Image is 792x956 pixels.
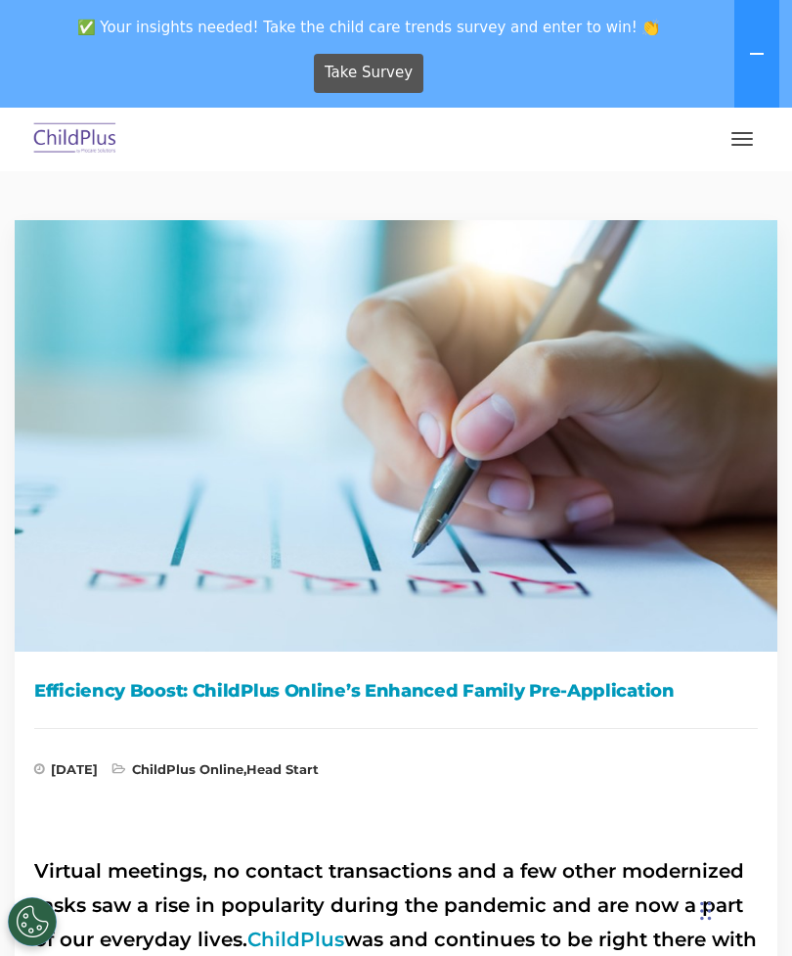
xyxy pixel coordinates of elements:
div: Drag [700,882,712,940]
h1: Efficiency Boost: ChildPlus Online’s Enhanced Family Pre-Application [34,676,758,706]
a: Head Start [246,761,319,777]
a: Take Survey [314,54,424,93]
span: , [112,763,319,783]
button: Cookies Settings [8,897,57,946]
img: ChildPlus by Procare Solutions [29,116,121,162]
span: Take Survey [325,56,413,90]
span: [DATE] [34,763,98,783]
span: ✅ Your insights needed! Take the child care trends survey and enter to win! 👏 [8,8,730,46]
a: ChildPlus Online [132,761,243,777]
iframe: Chat Widget [694,862,792,956]
a: ChildPlus [247,928,344,951]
